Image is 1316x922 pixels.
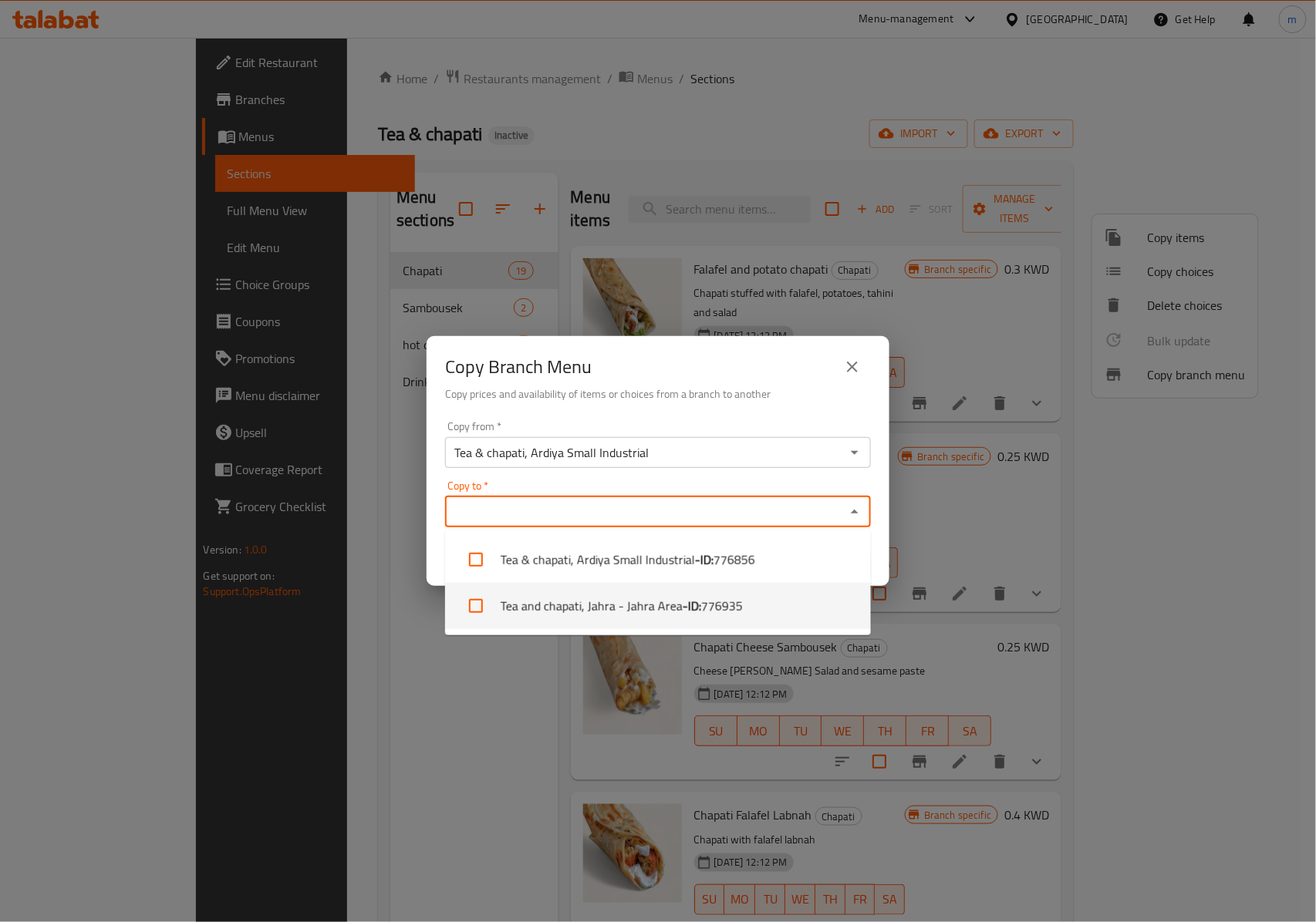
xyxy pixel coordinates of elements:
button: Close [844,501,866,523]
b: - ID: [683,597,701,615]
span: 776856 [714,550,755,569]
li: Tea and chapati, Jahra - Jahra Area [445,583,871,629]
span: 776935 [701,597,743,615]
b: - ID: [695,550,714,569]
li: Tea & chapati, Ardiya Small Industrial [445,537,871,583]
h2: Copy Branch Menu [445,355,592,379]
button: close [834,348,871,385]
h6: Copy prices and availability of items or choices from a branch to another [445,385,871,402]
button: Open [844,442,866,463]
